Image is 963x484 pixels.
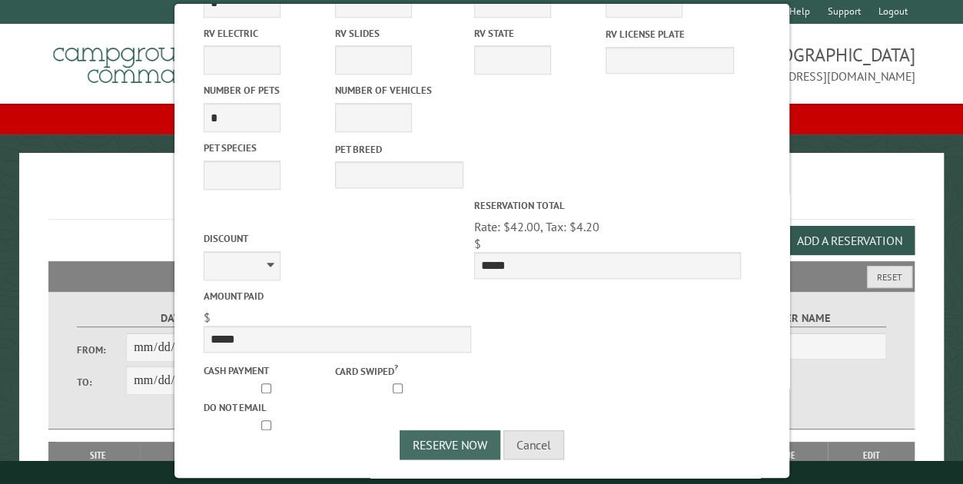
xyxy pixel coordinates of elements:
[203,141,331,155] label: Pet species
[394,362,397,373] a: ?
[473,236,480,251] span: $
[48,177,915,220] h1: Reservations
[56,442,140,469] th: Site
[334,83,463,98] label: Number of Vehicles
[473,198,741,213] label: Reservation Total
[203,363,331,378] label: Cash payment
[203,289,470,303] label: Amount paid
[203,26,331,41] label: RV Electric
[77,310,276,327] label: Dates
[77,375,127,390] label: To:
[473,26,602,41] label: RV State
[867,266,912,288] button: Reset
[140,442,251,469] th: Dates
[400,430,500,459] button: Reserve Now
[605,27,733,41] label: RV License Plate
[203,231,470,246] label: Discount
[203,83,331,98] label: Number of Pets
[48,261,915,290] h2: Filters
[334,361,463,378] label: Card swiped
[334,26,463,41] label: RV Slides
[828,442,915,469] th: Edit
[334,142,463,157] label: Pet breed
[77,343,127,357] label: From:
[473,219,599,234] span: Rate: $42.00, Tax: $4.20
[48,30,241,90] img: Campground Commander
[783,226,915,255] button: Add a Reservation
[503,430,564,459] button: Cancel
[203,400,331,415] label: Do not email
[203,310,210,325] span: $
